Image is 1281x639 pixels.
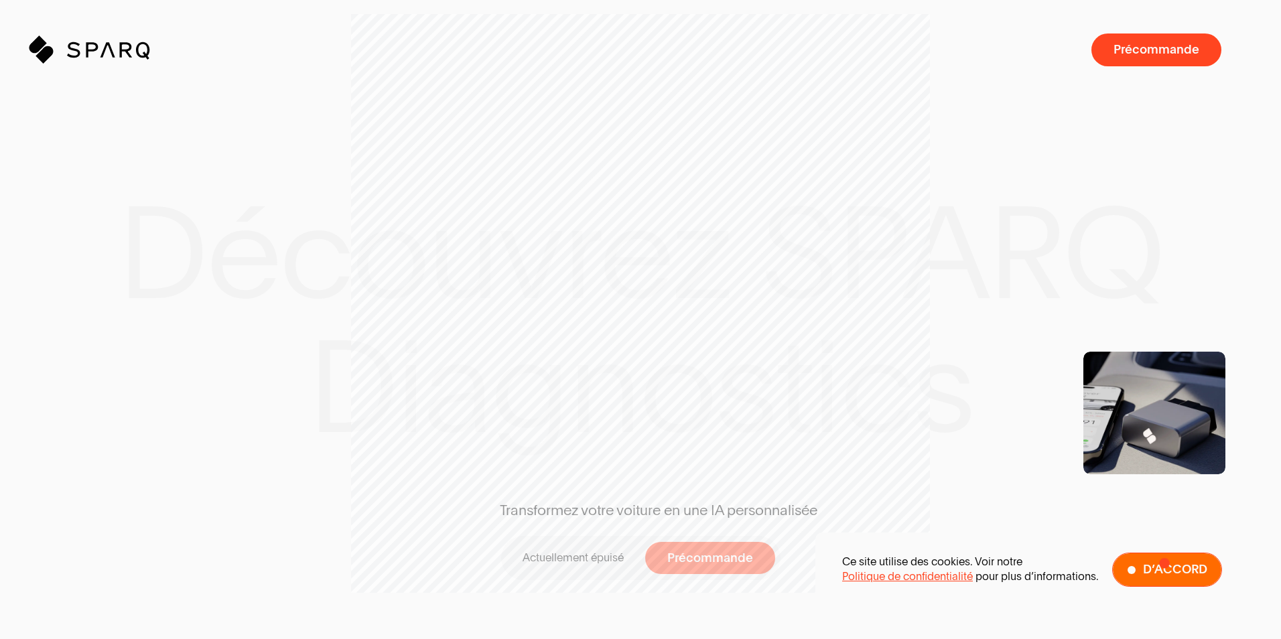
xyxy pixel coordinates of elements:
[56,198,198,411] img: L’application SPARQ ouverte dans un iPhone sur la table
[878,209,1020,422] img: SPARQ Diagnostics en cours d’insertion dans un port OBD
[1143,563,1207,576] span: D’accord
[1091,33,1221,66] button: Précommander un appareil de diagnostic SPARQ
[842,569,973,584] a: Politique de confidentialité
[1114,44,1199,56] span: Précommande
[975,570,1099,583] font: pour plus d’informations.
[500,500,817,520] span: Transformez votre voiture en une IA personnalisée
[1083,352,1225,474] img: Photo du produit d’un appareil de diagnostic SPARQ
[500,500,781,520] span: Transformez votre voiture en une IA personnalisée
[667,552,753,565] span: Précommande
[842,555,1022,568] font: Ce site utilise des cookies. Voir notre
[523,551,624,565] p: Actuellement épuisé
[645,542,775,575] button: Précommande
[261,395,403,608] img: Range Rover Scenic Shot
[1112,553,1222,587] button: D’accord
